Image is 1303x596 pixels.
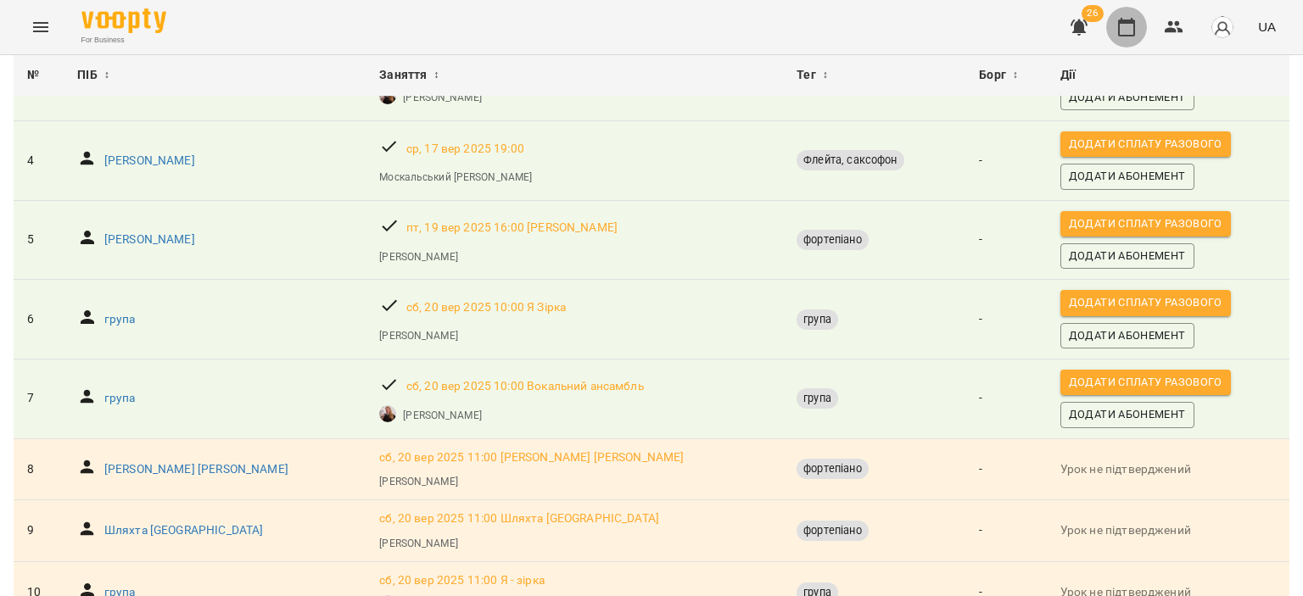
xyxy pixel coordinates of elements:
img: Корма Світлана [379,405,396,422]
p: - [979,231,1033,248]
span: фортепіано [797,461,868,476]
span: ↕ [1013,65,1018,86]
a: група [104,311,136,328]
button: Додати сплату разового [1060,370,1231,395]
img: Voopty Logo [81,8,166,33]
span: група [797,312,838,327]
p: Урок не підтверджений [1060,461,1276,478]
a: пт, 19 вер 2025 16:00 [PERSON_NAME] [406,220,618,237]
div: Дії [1060,65,1276,86]
a: [PERSON_NAME] [403,408,481,423]
span: Додати Абонемент [1069,247,1186,265]
div: № [27,65,50,86]
p: - [979,153,1033,170]
a: [PERSON_NAME] [104,231,195,248]
a: сб, 20 вер 2025 10:00 Вокальний ансамбль [406,378,644,395]
button: Menu [20,7,61,47]
td: 7 [14,359,64,438]
button: UA [1251,11,1283,42]
a: сб, 20 вер 2025 11:00 Шляхта [GEOGRAPHIC_DATA] [379,510,659,527]
button: Додати Абонемент [1060,85,1194,110]
a: Москальський [PERSON_NAME] [379,170,532,185]
a: [PERSON_NAME] [PERSON_NAME] [104,461,288,478]
a: сб, 20 вер 2025 10:00 Я Зірка [406,299,566,316]
span: 26 [1082,5,1104,22]
a: ср, 17 вер 2025 19:00 [406,141,524,158]
p: - [979,390,1033,407]
span: ↕ [104,65,109,86]
span: Додати Абонемент [1069,326,1186,345]
p: - [979,311,1033,328]
button: Додати Абонемент [1060,323,1194,348]
span: Тег [797,65,815,86]
button: Додати Абонемент [1060,243,1194,269]
a: [PERSON_NAME] [379,328,457,343]
span: група [797,391,838,406]
p: - [979,461,1033,478]
td: 8 [14,438,64,500]
span: Додати сплату разового [1069,373,1222,392]
p: Урок не підтверджений [1060,522,1276,539]
span: Додати сплату разового [1069,293,1222,312]
td: 5 [14,200,64,280]
button: Додати Абонемент [1060,164,1194,189]
a: [PERSON_NAME] [379,536,457,551]
td: 4 [14,121,64,201]
td: 9 [14,500,64,562]
td: 6 [14,280,64,359]
span: Флейта, саксофон [797,153,903,168]
span: фортепіано [797,232,868,248]
button: Додати сплату разового [1060,211,1231,237]
button: Додати сплату разового [1060,290,1231,315]
a: Шляхта [GEOGRAPHIC_DATA] [104,522,264,539]
span: фортепіано [797,523,868,538]
a: група [104,390,136,407]
p: - [979,522,1033,539]
span: UA [1258,18,1276,36]
span: Борг [979,65,1006,86]
a: [PERSON_NAME] [104,153,195,170]
span: Додати сплату разового [1069,135,1222,153]
a: [PERSON_NAME] [379,474,457,489]
span: Заняття [379,65,427,86]
button: Додати сплату разового [1060,131,1231,157]
button: Додати Абонемент [1060,402,1194,427]
a: сб, 20 вер 2025 11:00 Я - зірка [379,572,545,589]
span: Додати Абонемент [1069,405,1186,424]
span: ПІБ [77,65,97,86]
span: Додати Абонемент [1069,167,1186,186]
a: [PERSON_NAME] [403,90,481,105]
span: For Business [81,35,166,46]
a: [PERSON_NAME] [379,249,457,265]
span: ↕ [823,65,828,86]
a: сб, 20 вер 2025 11:00 [PERSON_NAME] [PERSON_NAME] [379,449,684,466]
span: ↕ [433,65,439,86]
span: Додати Абонемент [1069,88,1186,107]
img: avatar_s.png [1211,15,1234,39]
span: Додати сплату разового [1069,214,1222,233]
